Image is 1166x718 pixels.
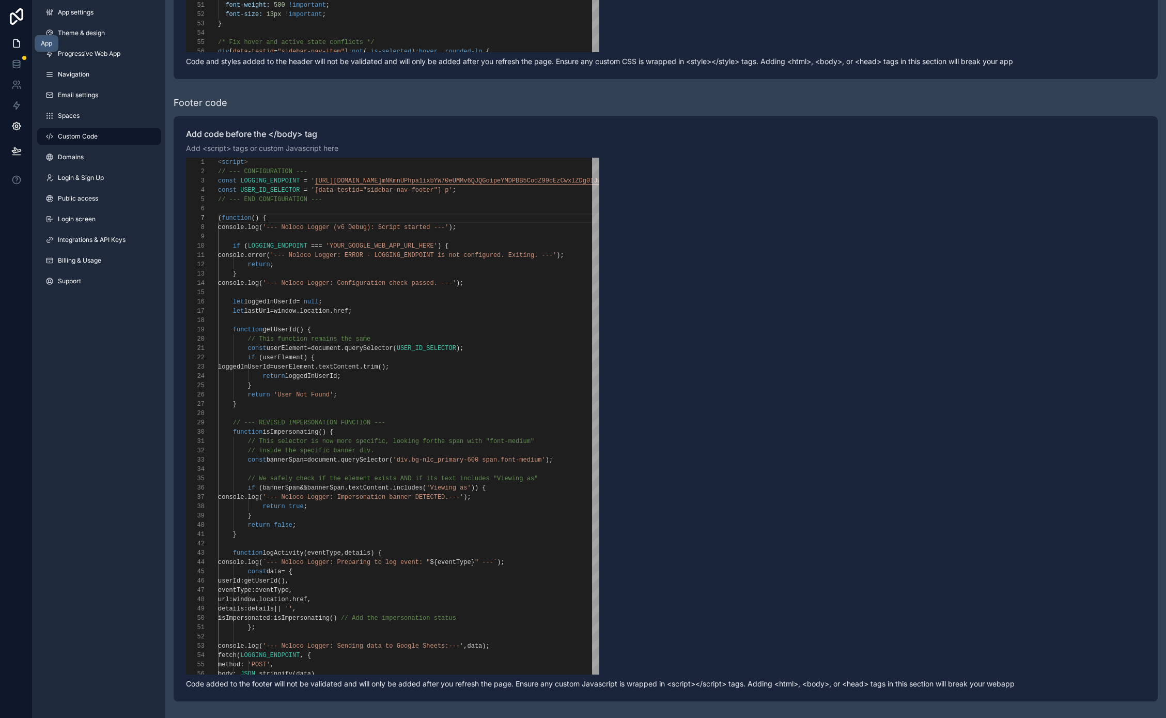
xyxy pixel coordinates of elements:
span: Progressive Web App [58,50,120,58]
span: window [233,596,255,603]
span: console [218,224,244,231]
span: 'YOUR_GOOGLE_WEB_APP_URL_HERE' [326,242,438,250]
div: 54 [186,28,205,38]
div: 52 [186,10,205,19]
div: 28 [186,409,205,418]
span: { [482,484,486,492]
span: { [378,549,382,557]
span: isImpersonating [262,429,318,436]
span: : [252,587,255,594]
span: () [252,215,259,222]
span: const [248,456,267,464]
span: href [292,596,307,603]
span: { [289,568,292,575]
span: logActivity [262,549,303,557]
a: Integrations & API Keys [37,232,161,248]
span: div [218,48,229,55]
span: ( [363,48,367,55]
span: . [360,363,363,371]
div: 48 [186,595,205,604]
span: ; [292,522,296,529]
p: Add <script> tags or custom Javascript here [186,143,1145,154]
span: function [233,326,263,333]
span: (); [378,363,390,371]
span: querySelector [345,345,393,352]
div: 11 [186,251,205,260]
span: the span with "font-medium" [434,438,534,445]
div: 49 [186,604,205,614]
div: 36 [186,483,205,493]
span: loggedInUserId [218,363,270,371]
span: ; [322,11,326,18]
span: getUserId [244,577,277,585]
span: true [289,503,304,510]
span: Theme & design [58,29,105,37]
span: return [248,522,270,529]
span: '--- Noloco Logger: Impersonation banner DETECTED. [262,494,448,501]
span: Navigation [58,70,89,79]
span: '--- Noloco Logger: Configuration check passed. -- [262,280,448,287]
div: 51 [186,1,205,10]
div: Footer code [174,96,227,110]
a: Navigation [37,66,161,83]
div: 46 [186,576,205,586]
span: : [240,577,244,585]
span: ( [259,280,262,287]
span: = [304,187,307,194]
span: const [218,177,237,185]
span: ( [244,242,247,250]
span: ] [345,48,348,55]
span: null [304,298,319,305]
a: Billing & Usage [37,252,161,269]
span: = [281,568,285,575]
span: s text includes "Viewing as" [434,475,538,482]
span: === [311,242,322,250]
span: console [218,252,244,259]
span: 13px [267,11,282,18]
span: . [244,494,247,501]
span: ); [497,559,504,566]
span: ) [370,549,374,557]
span: // This selector is now more specific, looking for [248,438,434,445]
span: lastUrl [244,308,270,315]
span: Public access [58,194,98,203]
div: 42 [186,539,205,548]
div: 55 [186,38,205,47]
span: [URL][DOMAIN_NAME] [315,177,382,185]
span: console [218,280,244,287]
span: USER_ID_SELECTOR [397,345,456,352]
span: ) [304,354,307,361]
span: && [300,484,307,492]
p: Code and styles added to the header will not be validated and will only be added after you refres... [186,56,1145,67]
span: . [315,363,318,371]
div: App [41,39,52,48]
span: log [248,280,259,287]
span: , [341,549,345,557]
span: , [289,587,292,594]
span: 'div.bg-nlc_primary-600 span.font-medium' [393,456,545,464]
span: includes [393,484,423,492]
span: ( [423,484,426,492]
span: ; [453,187,456,194]
span: .rounded-lg [441,48,482,55]
span: . [341,345,345,352]
span: data [267,568,282,575]
span: bannerSpan [262,484,300,492]
span: textContent [318,363,359,371]
span: const [248,345,267,352]
span: t configured. Exiting. ---' [456,252,556,259]
span: LOGGING_ENDPOINT [248,242,307,250]
div: 40 [186,521,205,530]
div: 39 [186,511,205,521]
span: } [233,270,237,278]
span: xlZDg0IJw/exec [568,177,620,185]
span: LOGGING_ENDPOINT [240,177,300,185]
span: userElement [274,363,315,371]
span: // inside the specific banner div. [248,447,375,454]
span: ( [259,354,262,361]
span: : [244,605,247,613]
span: { [262,215,266,222]
a: Custom Code [37,128,161,145]
span: Login & Sign Up [58,174,104,182]
div: 38 [186,502,205,511]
